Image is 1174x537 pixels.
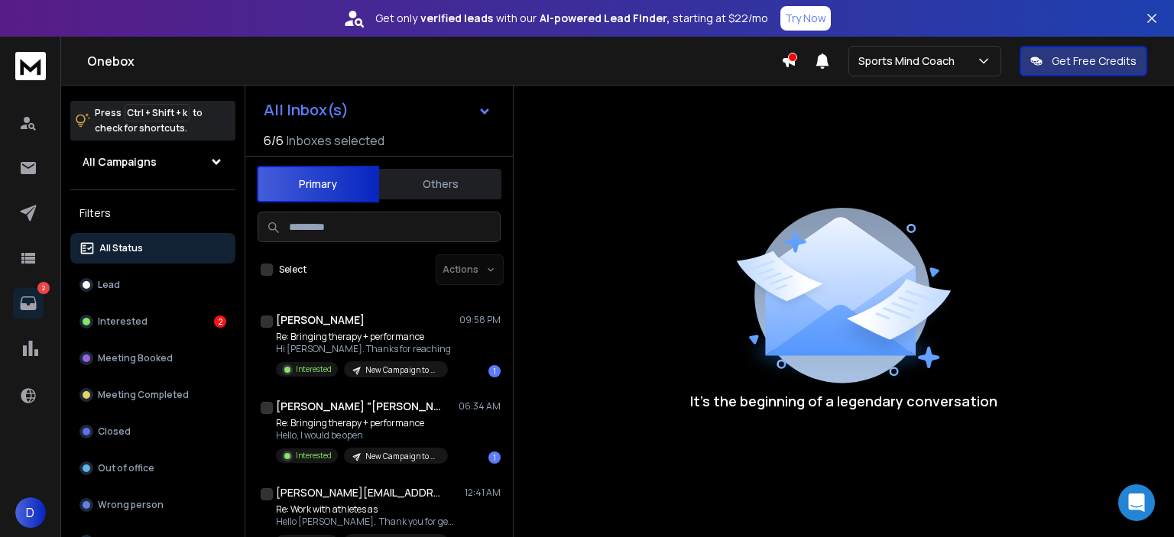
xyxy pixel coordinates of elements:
[365,451,439,462] p: New Campaign to Employees
[276,485,444,500] h1: [PERSON_NAME][EMAIL_ADDRESS][DOMAIN_NAME]
[264,102,349,118] h1: All Inbox(s)
[37,282,50,294] p: 2
[420,11,493,26] strong: verified leads
[264,131,284,150] span: 6 / 6
[276,503,459,516] p: Re: Work with athletes as
[296,450,332,461] p: Interested
[1118,484,1155,521] div: Open Intercom Messenger
[459,400,501,412] p: 06:34 AM
[488,365,501,377] div: 1
[279,264,306,276] label: Select
[1052,53,1137,69] p: Get Free Credits
[1020,46,1147,76] button: Get Free Credits
[70,147,235,177] button: All Campaigns
[98,352,173,364] p: Meeting Booked
[287,131,384,150] h3: Inboxes selected
[276,516,459,528] p: Hello [PERSON_NAME], Thank you for getting
[70,380,235,410] button: Meeting Completed
[98,462,154,474] p: Out of office
[276,343,451,355] p: Hi [PERSON_NAME]. Thanks for reaching
[70,306,235,337] button: Interested2
[690,390,997,412] p: It’s the beginning of a legendary conversation
[98,279,120,291] p: Lead
[99,242,143,254] p: All Status
[98,389,189,401] p: Meeting Completed
[70,343,235,374] button: Meeting Booked
[13,288,44,319] a: 2
[98,425,131,438] p: Closed
[95,105,203,136] p: Press to check for shortcuts.
[276,312,365,328] h1: [PERSON_NAME]
[15,52,46,80] img: logo
[98,315,148,328] p: Interested
[375,11,768,26] p: Get only with our starting at $22/mo
[70,270,235,300] button: Lead
[214,315,226,328] div: 2
[276,331,451,343] p: Re: Bringing therapy + performance
[785,11,826,26] p: Try Now
[70,416,235,447] button: Closed
[465,487,501,499] p: 12:41 AM
[15,497,46,528] button: D
[70,490,235,520] button: Wrong person
[251,95,504,125] button: All Inbox(s)
[70,233,235,264] button: All Status
[276,399,444,414] h1: [PERSON_NAME] "[PERSON_NAME]" [PERSON_NAME]
[98,499,164,511] p: Wrong person
[87,52,781,70] h1: Onebox
[488,451,501,464] div: 1
[459,314,501,326] p: 09:58 PM
[379,167,501,201] button: Others
[858,53,961,69] p: Sports Mind Coach
[257,166,379,202] button: Primary
[83,154,157,170] h1: All Campaigns
[540,11,670,26] strong: AI-powered Lead Finder,
[125,104,190,121] span: Ctrl + Shift + k
[296,364,332,375] p: Interested
[365,364,439,376] p: New Campaign to Employees
[70,453,235,484] button: Out of office
[780,6,831,31] button: Try Now
[276,417,448,429] p: Re: Bringing therapy + performance
[276,429,448,442] p: Hello, I would be open
[70,202,235,224] h3: Filters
